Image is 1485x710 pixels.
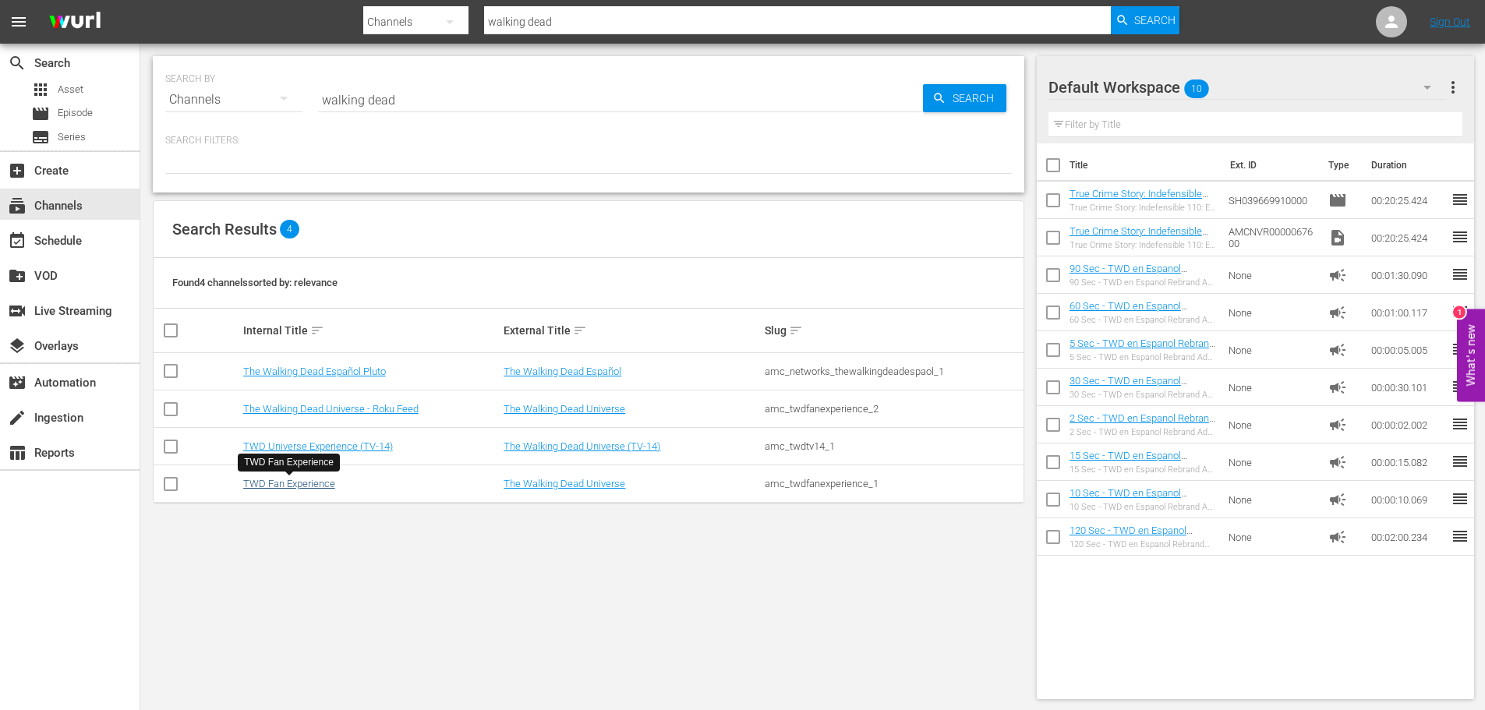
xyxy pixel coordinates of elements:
[1365,219,1451,256] td: 00:20:25.424
[1222,331,1322,369] td: None
[1070,352,1217,362] div: 5 Sec - TWD en Espanol Rebrand Ad Slates-5s- SLATE
[1222,406,1322,443] td: None
[310,323,324,337] span: sort
[1048,65,1446,109] div: Default Workspace
[504,440,660,452] a: The Walking Dead Universe (TV-14)
[1222,518,1322,556] td: None
[1328,453,1347,472] span: Ad
[1365,256,1451,294] td: 00:01:30.090
[1365,443,1451,481] td: 00:00:15.082
[1070,450,1204,473] a: 15 Sec - TWD en Espanol Rebrand Ad Slates-15s- SLATE
[1222,256,1322,294] td: None
[1070,277,1217,288] div: 90 Sec - TWD en Espanol Rebrand Ad Slates-90s- SLATE
[1222,369,1322,406] td: None
[1328,378,1347,397] span: Ad
[1328,266,1347,284] span: Ad
[1070,188,1208,211] a: True Crime Story: Indefensible 110: El elefante en el útero
[1451,377,1469,396] span: reorder
[8,54,27,72] span: Search
[1451,452,1469,471] span: reorder
[1451,190,1469,209] span: reorder
[1070,143,1221,187] th: Title
[1451,228,1469,246] span: reorder
[8,302,27,320] span: Live Streaming
[37,4,112,41] img: ans4CAIJ8jUAAAAAAAAAAAAAAAAAAAAAAAAgQb4GAAAAAAAAAAAAAAAAAAAAAAAAJMjXAAAAAAAAAAAAAAAAAAAAAAAAgAT5G...
[280,220,299,238] span: 4
[946,84,1006,112] span: Search
[1328,303,1347,322] span: Ad
[1451,340,1469,359] span: reorder
[1111,6,1179,34] button: Search
[1365,369,1451,406] td: 00:00:30.101
[1070,225,1208,249] a: True Crime Story: Indefensible 110: El elefante en el útero
[1184,72,1209,105] span: 10
[1451,415,1469,433] span: reorder
[1070,390,1217,400] div: 30 Sec - TWD en Espanol Rebrand Ad Slates-30s- SLATE
[1222,481,1322,518] td: None
[1444,69,1462,106] button: more_vert
[1070,375,1204,398] a: 30 Sec - TWD en Espanol Rebrand Ad Slates-30s- SLATE
[243,440,393,452] a: TWD Universe Experience (TV-14)
[243,403,419,415] a: The Walking Dead Universe - Roku Feed
[1365,481,1451,518] td: 00:00:10.069
[765,440,1021,452] div: amc_twdtv14_1
[1222,443,1322,481] td: None
[1362,143,1455,187] th: Duration
[1451,489,1469,508] span: reorder
[1365,406,1451,443] td: 00:00:02.002
[1451,302,1469,321] span: reorder
[243,478,335,489] a: TWD Fan Experience
[504,403,625,415] a: The Walking Dead Universe
[1365,294,1451,331] td: 00:01:00.117
[1430,16,1470,28] a: Sign Out
[1070,487,1204,510] a: 10 Sec - TWD en Espanol Rebrand Ad Slates-10s- SLATE
[1070,203,1217,213] div: True Crime Story: Indefensible 110: El elefante en el útero
[31,128,50,147] span: Series
[1070,300,1204,323] a: 60 Sec - TWD en Espanol Rebrand Ad Slates-60s- SLATE
[1457,309,1485,401] button: Open Feedback Widget
[1222,219,1322,256] td: AMCNVR0000067600
[58,105,93,121] span: Episode
[1328,341,1347,359] span: Ad
[765,321,1021,340] div: Slug
[765,366,1021,377] div: amc_networks_thewalkingdeadespaol_1
[165,78,302,122] div: Channels
[1221,143,1320,187] th: Ext. ID
[765,478,1021,489] div: amc_twdfanexperience_1
[8,443,27,462] span: Reports
[58,129,86,145] span: Series
[1328,490,1347,509] span: Ad
[1070,427,1217,437] div: 2 Sec - TWD en Espanol Rebrand Ad Slates-2s- SLATE
[243,321,500,340] div: Internal Title
[1319,143,1362,187] th: Type
[1453,306,1466,318] div: 1
[9,12,28,31] span: menu
[1444,78,1462,97] span: more_vert
[1451,527,1469,546] span: reorder
[8,408,27,427] span: Ingestion
[8,337,27,355] span: Overlays
[1070,315,1217,325] div: 60 Sec - TWD en Espanol Rebrand Ad Slates-60s- SLATE
[8,196,27,215] span: Channels
[504,478,625,489] a: The Walking Dead Universe
[1365,182,1451,219] td: 00:20:25.424
[1070,412,1215,436] a: 2 Sec - TWD en Espanol Rebrand Ad Slates-2s- SLATE
[1365,518,1451,556] td: 00:02:00.234
[765,403,1021,415] div: amc_twdfanexperience_2
[789,323,803,337] span: sort
[1070,525,1210,548] a: 120 Sec - TWD en Espanol Rebrand Ad Slates-120s- SLATE
[1222,294,1322,331] td: None
[504,366,621,377] a: The Walking Dead Español
[504,321,760,340] div: External Title
[1328,528,1347,546] span: Ad
[1328,228,1347,247] span: Video
[573,323,587,337] span: sort
[31,80,50,99] span: Asset
[165,134,1012,147] p: Search Filters:
[172,277,338,288] span: Found 4 channels sorted by: relevance
[1328,191,1347,210] span: Episode
[8,161,27,180] span: Create
[1070,502,1217,512] div: 10 Sec - TWD en Espanol Rebrand Ad Slates-10s- SLATE
[8,231,27,250] span: Schedule
[172,220,277,238] span: Search Results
